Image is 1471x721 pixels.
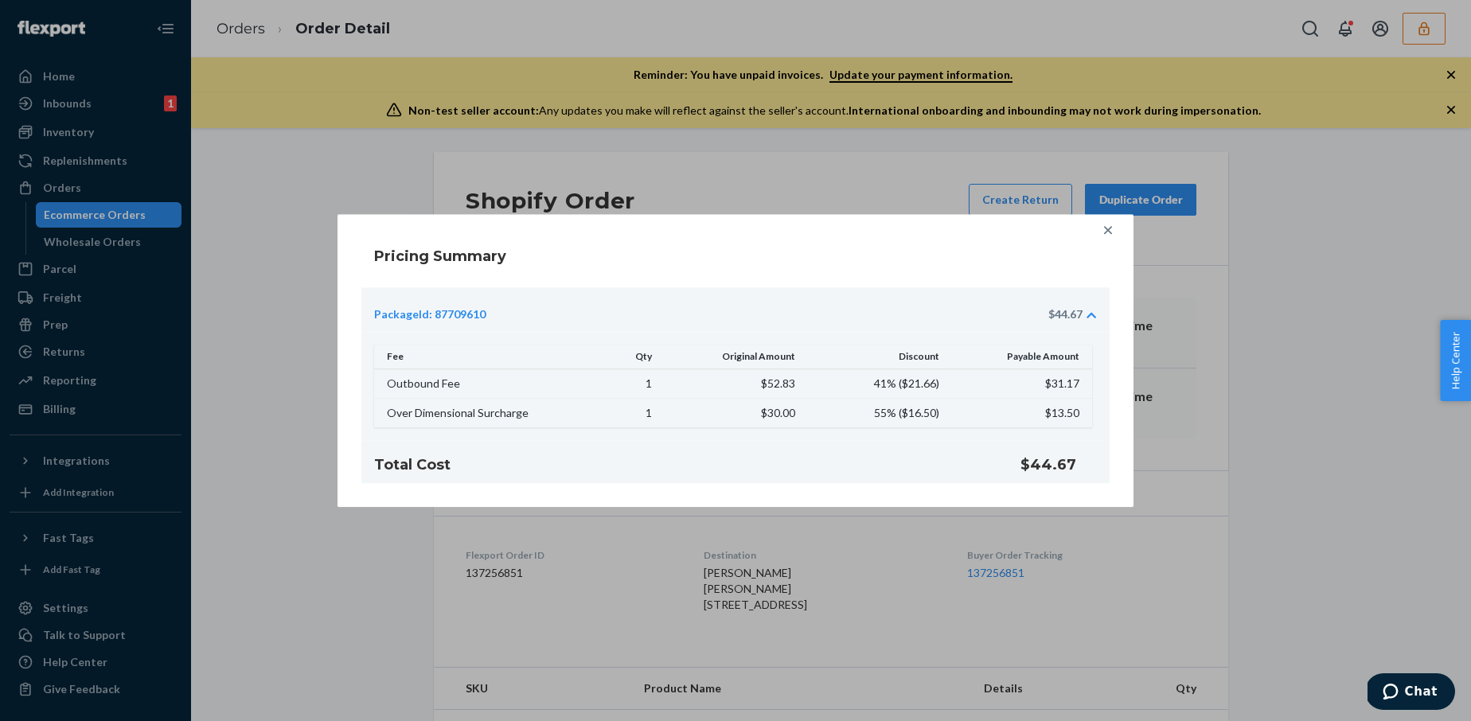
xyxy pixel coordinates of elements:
[805,345,948,368] th: Discount
[37,11,70,25] span: Chat
[805,398,948,427] td: 55% ( $16.50 )
[661,345,805,368] th: Original Amount
[374,246,506,267] h4: Pricing Summary
[590,345,661,368] th: Qty
[590,368,661,398] td: 1
[1020,454,1097,475] h4: $44.67
[949,368,1092,398] td: $31.17
[661,368,805,398] td: $52.83
[805,368,948,398] td: 41% ( $21.66 )
[374,368,590,398] td: Outbound Fee
[590,398,661,427] td: 1
[1048,306,1083,322] div: $44.67
[949,345,1092,368] th: Payable Amount
[949,398,1092,427] td: $13.50
[374,454,982,475] h4: Total Cost
[374,345,590,368] th: Fee
[374,306,486,322] div: PackageId: 87709610
[661,398,805,427] td: $30.00
[374,398,590,427] td: Over Dimensional Surcharge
